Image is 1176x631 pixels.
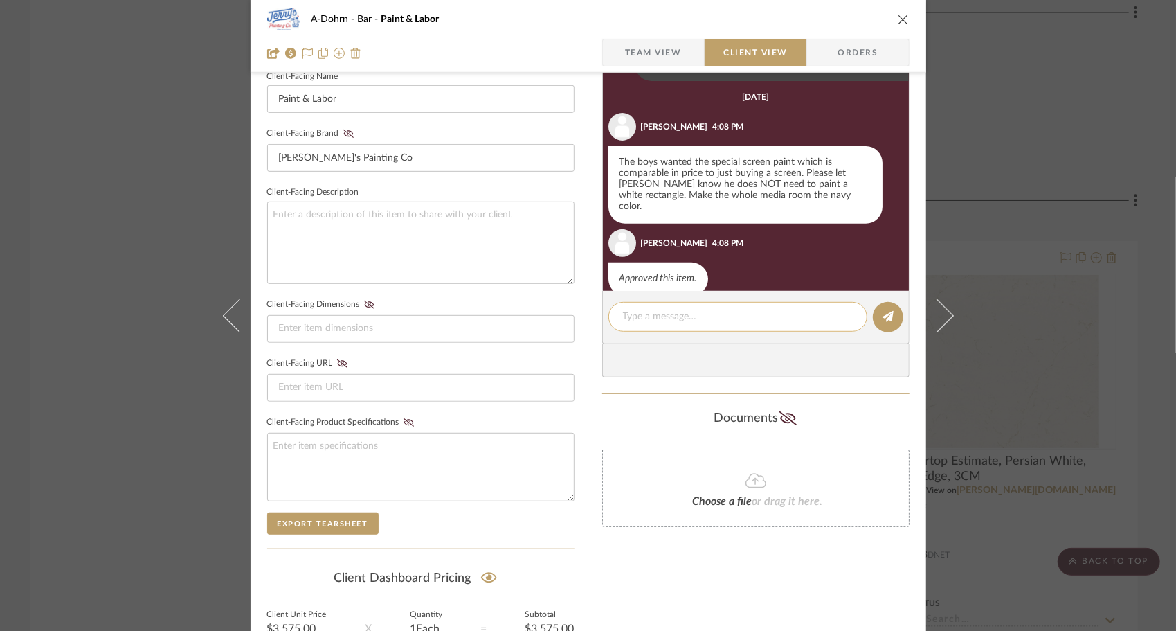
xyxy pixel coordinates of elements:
span: A-Dohrn [311,15,358,24]
img: user_avatar.png [608,113,636,141]
div: The boys wanted the special screen paint which is comparable in price to just buying a screen. Pl... [608,146,883,224]
label: Client-Facing Product Specifications [267,418,418,427]
label: Client Unit Price [267,612,327,619]
div: [PERSON_NAME] [641,237,708,249]
span: Paint & Labor [381,15,440,24]
div: 4:08 PM [713,121,744,133]
label: Client-Facing Name [267,73,338,80]
button: Client-Facing Dimensions [360,300,379,310]
div: Client Dashboard Pricing [267,563,575,595]
label: Quantity [410,612,442,619]
span: Team View [625,39,682,66]
button: Client-Facing Brand [339,129,358,139]
div: 4:08 PM [713,237,744,249]
label: Client-Facing URL [267,359,352,368]
label: Client-Facing Description [267,189,359,196]
img: Remove from project [350,48,361,59]
div: [PERSON_NAME] [641,121,708,133]
button: Client-Facing URL [333,359,352,368]
label: Client-Facing Dimensions [267,300,379,310]
button: close [897,13,910,26]
input: Enter item URL [267,374,575,402]
img: user_avatar.png [608,229,636,257]
img: 1d092a2b-3357-43b3-9cd7-581b4cab24a4_48x40.jpg [267,6,300,33]
div: Documents [602,408,910,430]
label: Client-Facing Brand [267,129,358,139]
input: Enter Client-Facing Item Name [267,85,575,113]
button: Client-Facing Product Specifications [399,418,418,427]
span: Client View [724,39,788,66]
div: [DATE] [742,92,769,102]
input: Enter item dimensions [267,315,575,343]
span: or drag it here. [752,496,823,507]
span: Orders [822,39,893,66]
input: Enter Client-Facing Brand [267,144,575,172]
span: Choose a file [693,496,752,507]
span: Bar [358,15,381,24]
button: Export Tearsheet [267,513,379,535]
div: Approved this item. [608,263,708,296]
label: Subtotal [525,612,575,619]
